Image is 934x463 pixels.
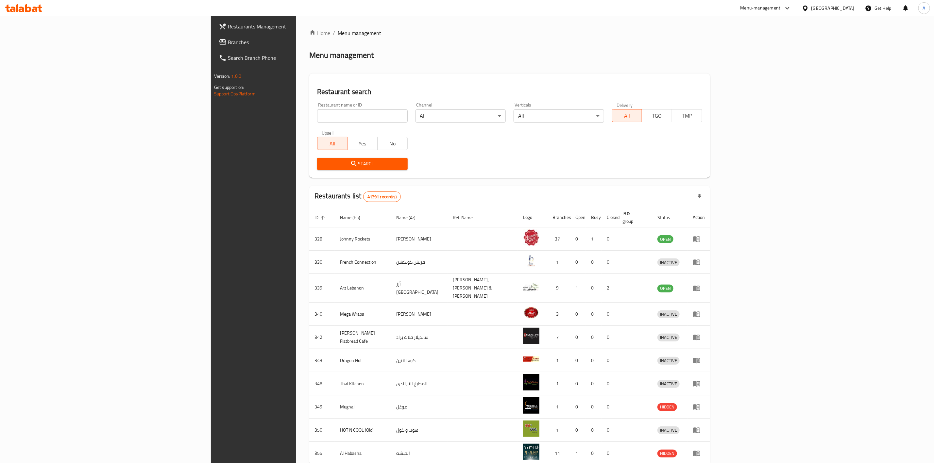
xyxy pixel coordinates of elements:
td: 0 [602,349,617,372]
td: 0 [570,326,586,349]
span: HIDDEN [657,403,677,411]
img: Mughal [523,397,539,414]
span: Status [657,214,679,222]
div: [GEOGRAPHIC_DATA] [811,5,855,12]
span: All [615,111,640,121]
td: 1 [547,419,570,442]
div: Menu-management [740,4,781,12]
span: TGO [645,111,670,121]
td: 3 [547,303,570,326]
span: Ref. Name [453,214,482,222]
td: 1 [586,227,602,251]
a: Search Branch Phone [213,50,367,66]
span: Version: [214,72,230,80]
div: INACTIVE [657,310,680,318]
button: All [612,109,642,122]
div: HIDDEN [657,450,677,457]
img: Al Habasha [523,444,539,460]
img: French Connection [523,253,539,269]
div: Menu [693,258,705,266]
img: Thai Kitchen [523,374,539,390]
td: 9 [547,274,570,303]
div: Total records count [363,191,401,202]
div: INACTIVE [657,426,680,434]
td: 0 [570,419,586,442]
th: Branches [547,207,570,227]
td: 1 [547,349,570,372]
td: 0 [570,303,586,326]
td: 0 [586,372,602,395]
img: Dragon Hut [523,351,539,367]
div: Menu [693,426,705,434]
button: Yes [347,137,378,150]
div: Export file [692,189,707,205]
td: أرز [GEOGRAPHIC_DATA] [391,274,448,303]
span: INACTIVE [657,310,680,318]
td: 0 [586,251,602,274]
td: 0 [570,372,586,395]
span: INACTIVE [657,259,680,266]
h2: Restaurant search [317,87,702,97]
button: Search [317,158,407,170]
span: INACTIVE [657,357,680,364]
span: INACTIVE [657,380,680,388]
th: Action [688,207,710,227]
div: Menu [693,310,705,318]
input: Search for restaurant name or ID.. [317,109,407,123]
td: 37 [547,227,570,251]
td: 0 [586,349,602,372]
span: ID [314,214,327,222]
img: Arz Lebanon [523,279,539,295]
td: 0 [602,251,617,274]
td: 0 [586,274,602,303]
span: 1.0.0 [231,72,241,80]
div: All [416,109,506,123]
td: 1 [547,251,570,274]
span: 41391 record(s) [364,194,400,200]
div: Menu [693,284,705,292]
th: Logo [518,207,547,227]
span: Branches [228,38,362,46]
td: 1 [570,274,586,303]
div: Menu [693,403,705,411]
td: [PERSON_NAME] [391,227,448,251]
div: Menu [693,356,705,364]
td: 0 [586,326,602,349]
td: [PERSON_NAME] [391,303,448,326]
span: INACTIVE [657,426,680,434]
div: OPEN [657,235,673,243]
td: 0 [570,395,586,419]
span: INACTIVE [657,334,680,341]
span: OPEN [657,236,673,243]
span: Restaurants Management [228,23,362,30]
td: 0 [602,419,617,442]
td: 0 [602,227,617,251]
td: 7 [547,326,570,349]
th: Busy [586,207,602,227]
th: Open [570,207,586,227]
td: سانديلاز فلات براد [391,326,448,349]
nav: breadcrumb [309,29,710,37]
span: TMP [675,111,700,121]
td: 0 [586,303,602,326]
div: Menu [693,235,705,243]
img: Mega Wraps [523,305,539,321]
td: 0 [586,395,602,419]
span: A [923,5,926,12]
td: 2 [602,274,617,303]
div: Menu [693,380,705,388]
div: INACTIVE [657,334,680,341]
td: هوت و كول [391,419,448,442]
span: Search [322,160,402,168]
td: موغل [391,395,448,419]
div: OPEN [657,285,673,292]
td: [PERSON_NAME],[PERSON_NAME] & [PERSON_NAME] [448,274,518,303]
div: All [514,109,604,123]
td: 0 [570,227,586,251]
label: Upsell [322,130,334,135]
td: كوخ التنين [391,349,448,372]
